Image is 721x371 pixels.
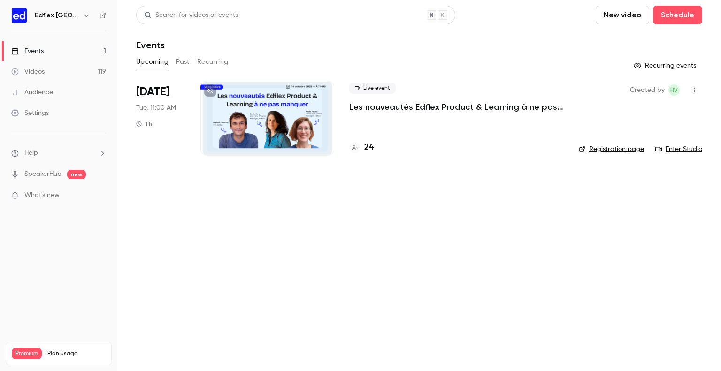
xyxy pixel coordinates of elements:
a: Les nouveautés Edflex Product & Learning à ne pas manquer [349,101,564,113]
div: Videos [11,67,45,76]
h1: Events [136,39,165,51]
span: Tue, 11:00 AM [136,103,176,113]
li: help-dropdown-opener [11,148,106,158]
span: Hélène VENTURINI [668,84,680,96]
div: Audience [11,88,53,97]
button: New video [596,6,649,24]
span: Live event [349,83,396,94]
div: Settings [11,108,49,118]
button: Past [176,54,190,69]
span: Help [24,148,38,158]
div: 1 h [136,120,152,128]
span: What's new [24,190,60,200]
div: Events [11,46,44,56]
span: Plan usage [47,350,106,357]
a: SpeakerHub [24,169,61,179]
img: Edflex France [12,8,27,23]
div: Search for videos or events [144,10,238,20]
span: Created by [630,84,665,96]
span: [DATE] [136,84,169,99]
button: Upcoming [136,54,169,69]
a: Enter Studio [655,144,702,154]
span: HV [670,84,678,96]
iframe: Noticeable Trigger [95,191,106,200]
span: new [67,170,86,179]
button: Schedule [653,6,702,24]
a: Registration page [579,144,644,154]
h6: Edflex [GEOGRAPHIC_DATA] [35,11,79,20]
button: Recurring events [629,58,702,73]
span: Premium [12,348,42,359]
h4: 24 [364,141,374,154]
div: Oct 14 Tue, 11:00 AM (Europe/Paris) [136,81,185,156]
a: 24 [349,141,374,154]
button: Recurring [197,54,229,69]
